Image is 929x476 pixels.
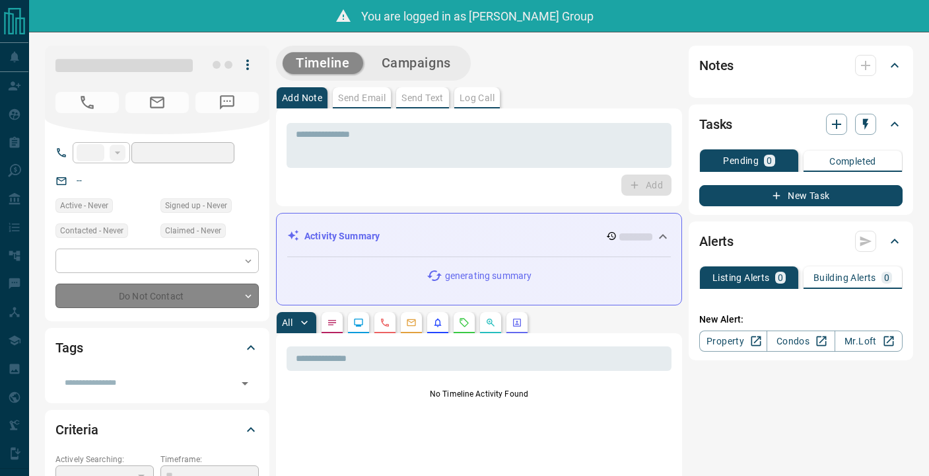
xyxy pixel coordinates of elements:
span: No Email [125,92,189,113]
div: Tasks [699,108,903,140]
p: Add Note [282,93,322,102]
svg: Emails [406,317,417,328]
svg: Opportunities [485,317,496,328]
button: Timeline [283,52,363,74]
a: -- [77,175,82,186]
div: Criteria [55,414,259,446]
button: Campaigns [368,52,464,74]
p: 0 [778,273,783,282]
p: Pending [723,156,759,165]
div: Alerts [699,225,903,257]
p: New Alert: [699,313,903,327]
div: Activity Summary [287,224,671,249]
p: 0 [767,156,772,165]
p: Building Alerts [813,273,876,282]
p: Listing Alerts [712,273,770,282]
button: Open [236,374,254,393]
h2: Tags [55,337,83,358]
p: 0 [884,273,889,282]
span: You are logged in as [PERSON_NAME] Group [361,9,594,23]
span: Signed up - Never [165,199,227,212]
h2: Alerts [699,231,734,252]
div: Tags [55,332,259,364]
svg: Agent Actions [512,317,522,328]
a: Mr.Loft [835,331,903,352]
span: No Number [195,92,259,113]
span: Active - Never [60,199,108,212]
p: No Timeline Activity Found [287,388,671,400]
p: Completed [829,157,876,166]
div: Do Not Contact [55,284,259,308]
span: Claimed - Never [165,224,221,237]
p: Actively Searching: [55,454,154,465]
svg: Requests [459,317,469,328]
svg: Listing Alerts [432,317,443,328]
a: Property [699,331,767,352]
button: New Task [699,185,903,206]
h2: Notes [699,55,734,76]
p: Activity Summary [304,229,380,243]
p: Timeframe: [160,454,259,465]
svg: Lead Browsing Activity [353,317,364,328]
span: Contacted - Never [60,224,123,237]
span: No Number [55,92,119,113]
p: generating summary [445,269,532,283]
p: All [282,318,292,327]
svg: Notes [327,317,337,328]
h2: Criteria [55,419,98,440]
h2: Tasks [699,114,732,135]
svg: Calls [380,317,390,328]
div: Notes [699,50,903,81]
a: Condos [767,331,835,352]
